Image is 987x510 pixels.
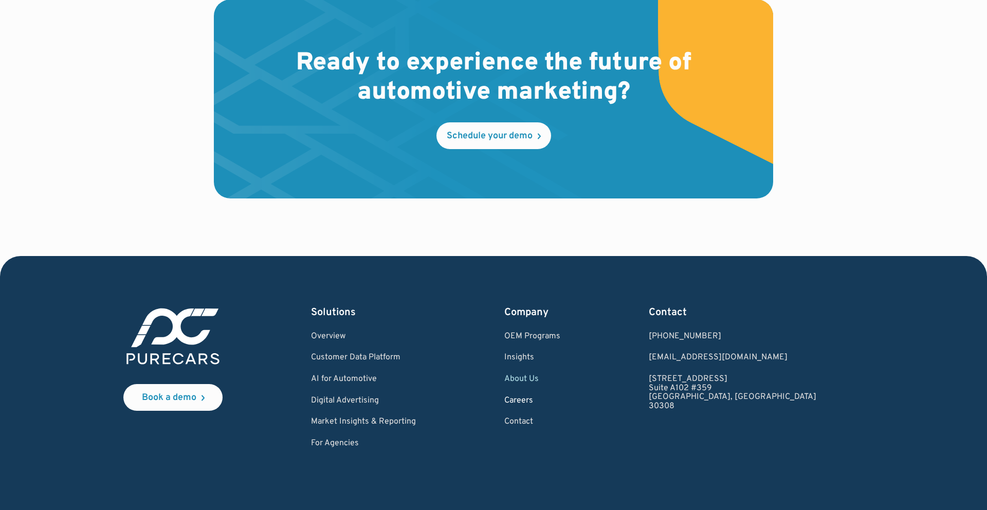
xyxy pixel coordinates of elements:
[311,375,416,384] a: AI for Automotive
[311,305,416,320] div: Solutions
[504,417,560,427] a: Contact
[447,132,533,141] div: Schedule your demo
[504,305,560,320] div: Company
[311,417,416,427] a: Market Insights & Reporting
[123,305,223,368] img: purecars logo
[504,396,560,406] a: Careers
[142,393,196,403] div: Book a demo
[649,353,816,362] a: Email us
[311,439,416,448] a: For Agencies
[649,305,816,320] div: Contact
[504,332,560,341] a: OEM Programs
[504,375,560,384] a: About Us
[311,396,416,406] a: Digital Advertising
[649,375,816,411] a: [STREET_ADDRESS]Suite A102 #359[GEOGRAPHIC_DATA], [GEOGRAPHIC_DATA]30308
[504,353,560,362] a: Insights
[649,332,816,341] div: [PHONE_NUMBER]
[436,122,551,149] a: Schedule your demo
[311,353,416,362] a: Customer Data Platform
[123,384,223,411] a: Book a demo
[280,49,707,108] h2: Ready to experience the future of automotive marketing?
[311,332,416,341] a: Overview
